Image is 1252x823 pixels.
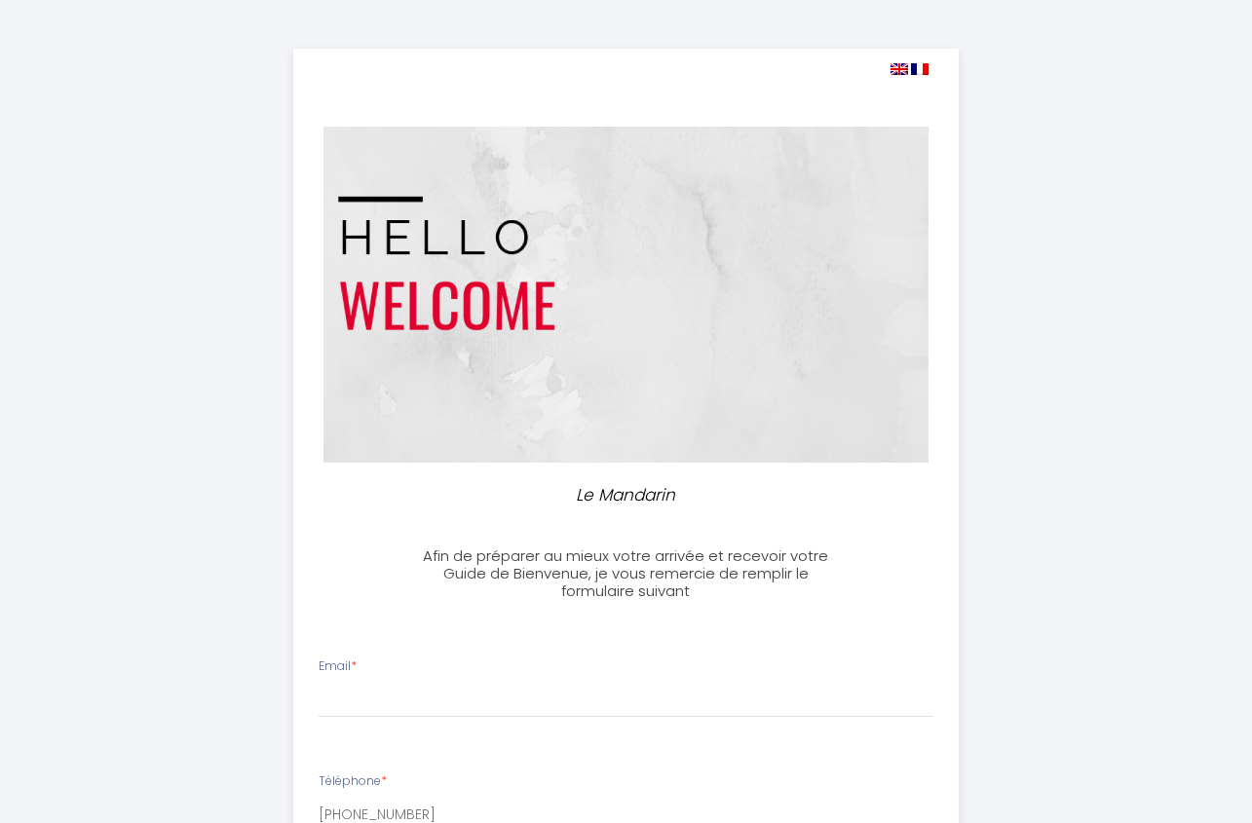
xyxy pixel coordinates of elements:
[319,772,387,791] label: Téléphone
[319,657,357,676] label: Email
[891,63,908,75] img: en.png
[911,63,929,75] img: fr.png
[418,482,835,508] p: Le Mandarin
[409,547,843,600] h3: Afin de préparer au mieux votre arrivée et recevoir votre Guide de Bienvenue, je vous remercie de...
